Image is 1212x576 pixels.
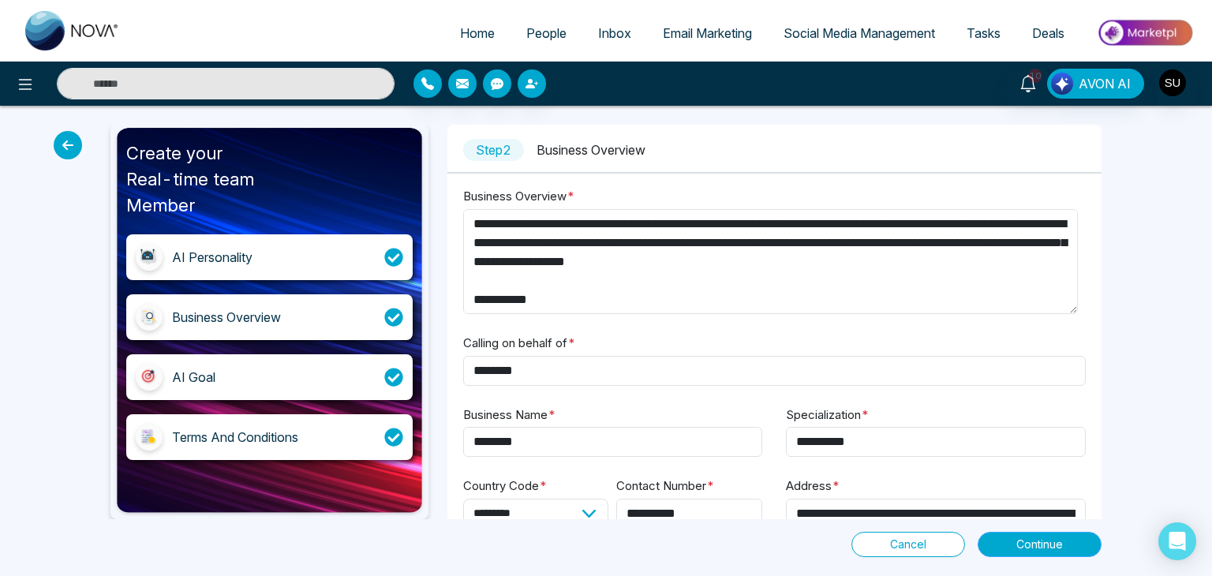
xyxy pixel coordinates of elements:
[172,428,298,447] div: Terms And Conditions
[526,25,567,41] span: People
[582,18,647,48] a: Inbox
[1016,18,1080,48] a: Deals
[511,18,582,48] a: People
[1028,69,1042,83] span: 10
[616,477,714,496] label: Contact Number
[1158,522,1196,560] div: Open Intercom Messenger
[786,477,840,496] label: Address
[140,248,159,267] img: ai_personality.95acf9cc.svg
[890,536,926,553] span: Cancel
[663,25,752,41] span: Email Marketing
[1159,69,1186,96] img: User Avatar
[647,18,768,48] a: Email Marketing
[444,18,511,48] a: Home
[537,142,645,158] span: Business Overview
[967,25,1001,41] span: Tasks
[1088,15,1203,50] img: Market-place.gif
[1047,69,1144,99] button: AVON AI
[140,308,159,327] img: business_overview.20f3590d.svg
[784,25,935,41] span: Social Media Management
[768,18,951,48] a: Social Media Management
[172,248,252,267] div: AI Personality
[140,368,159,387] img: goal_icon.e9407f2c.svg
[978,532,1102,557] button: Continue
[786,406,869,425] label: Specialization
[1016,536,1063,553] span: Continue
[1032,25,1064,41] span: Deals
[172,368,215,387] div: AI Goal
[25,11,120,50] img: Nova CRM Logo
[951,18,1016,48] a: Tasks
[460,25,495,41] span: Home
[126,140,413,219] div: Create your Real-time team Member
[172,308,281,327] div: Business Overview
[598,25,631,41] span: Inbox
[463,477,547,496] label: Country Code
[463,406,555,425] label: Business Name
[463,139,524,161] span: Step 2
[1079,74,1131,93] span: AVON AI
[1009,69,1047,96] a: 10
[463,335,575,353] label: Calling on behalf of
[851,532,965,557] button: Cancel
[140,428,159,447] img: terms_conditions_icon.cc6740b3.svg
[463,188,574,206] label: Business Overview
[1051,73,1073,95] img: Lead Flow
